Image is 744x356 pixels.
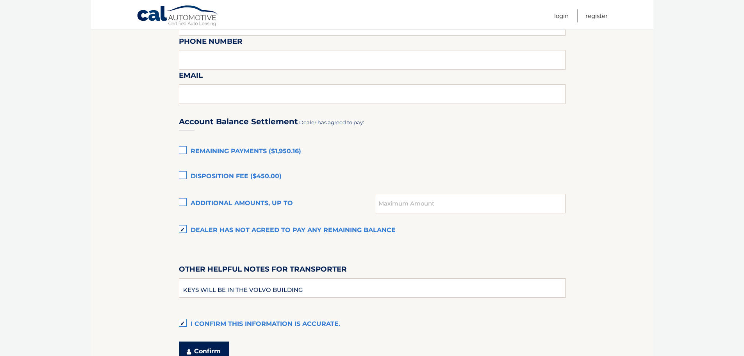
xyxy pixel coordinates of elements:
[179,117,298,127] h3: Account Balance Settlement
[179,70,203,84] label: Email
[179,317,566,332] label: I confirm this information is accurate.
[585,9,608,22] a: Register
[299,119,364,125] span: Dealer has agreed to pay:
[179,196,375,211] label: Additional amounts, up to
[179,169,566,184] label: Disposition Fee ($450.00)
[137,5,219,28] a: Cal Automotive
[179,36,243,50] label: Phone Number
[179,223,566,238] label: Dealer has not agreed to pay any remaining balance
[179,144,566,159] label: Remaining Payments ($1,950.16)
[554,9,569,22] a: Login
[179,263,347,278] label: Other helpful notes for transporter
[375,194,565,213] input: Maximum Amount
